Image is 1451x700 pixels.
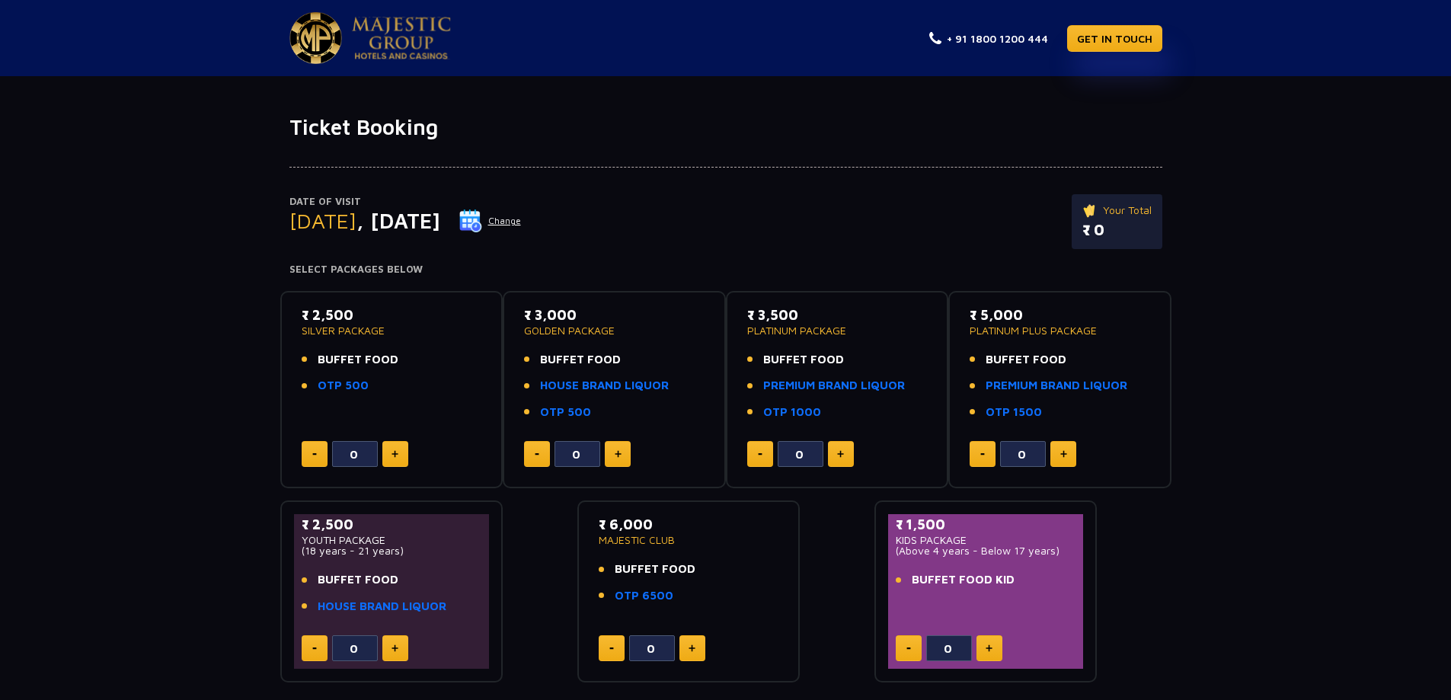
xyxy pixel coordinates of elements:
p: YOUTH PACKAGE [302,535,482,545]
span: BUFFET FOOD KID [912,571,1015,589]
p: Date of Visit [289,194,522,209]
p: MAJESTIC CLUB [599,535,779,545]
p: SILVER PACKAGE [302,325,482,336]
a: OTP 1500 [986,404,1042,421]
img: minus [312,647,317,650]
img: plus [392,450,398,458]
p: ₹ 3,500 [747,305,928,325]
p: (Above 4 years - Below 17 years) [896,545,1076,556]
img: plus [837,450,844,458]
h1: Ticket Booking [289,114,1162,140]
p: ₹ 2,500 [302,305,482,325]
p: ₹ 1,500 [896,514,1076,535]
p: (18 years - 21 years) [302,545,482,556]
img: plus [689,644,695,652]
img: minus [312,453,317,455]
span: BUFFET FOOD [763,351,844,369]
p: ₹ 3,000 [524,305,705,325]
img: plus [1060,450,1067,458]
button: Change [459,209,522,233]
p: Your Total [1082,202,1152,219]
a: OTP 1000 [763,404,821,421]
span: [DATE] [289,208,356,233]
h4: Select Packages Below [289,264,1162,276]
p: ₹ 0 [1082,219,1152,241]
a: GET IN TOUCH [1067,25,1162,52]
a: + 91 1800 1200 444 [929,30,1048,46]
span: , [DATE] [356,208,440,233]
p: PLATINUM PLUS PACKAGE [970,325,1150,336]
span: BUFFET FOOD [540,351,621,369]
img: minus [609,647,614,650]
span: BUFFET FOOD [318,571,398,589]
img: Majestic Pride [289,12,342,64]
img: minus [758,453,762,455]
img: minus [906,647,911,650]
p: ₹ 2,500 [302,514,482,535]
a: OTP 500 [540,404,591,421]
p: ₹ 5,000 [970,305,1150,325]
img: ticket [1082,202,1098,219]
span: BUFFET FOOD [318,351,398,369]
img: plus [615,450,622,458]
img: plus [392,644,398,652]
img: plus [986,644,992,652]
a: PREMIUM BRAND LIQUOR [986,377,1127,395]
p: PLATINUM PACKAGE [747,325,928,336]
a: OTP 500 [318,377,369,395]
span: BUFFET FOOD [986,351,1066,369]
a: HOUSE BRAND LIQUOR [540,377,669,395]
p: ₹ 6,000 [599,514,779,535]
p: GOLDEN PACKAGE [524,325,705,336]
img: minus [980,453,985,455]
img: minus [535,453,539,455]
a: PREMIUM BRAND LIQUOR [763,377,905,395]
img: Majestic Pride [352,17,451,59]
span: BUFFET FOOD [615,561,695,578]
a: HOUSE BRAND LIQUOR [318,598,446,615]
a: OTP 6500 [615,587,673,605]
p: KIDS PACKAGE [896,535,1076,545]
